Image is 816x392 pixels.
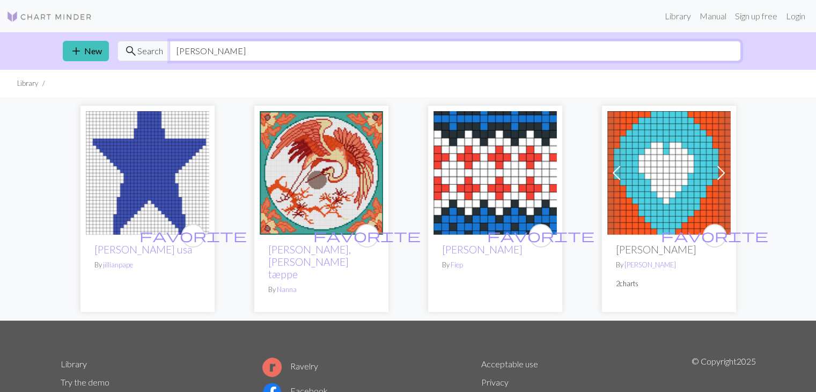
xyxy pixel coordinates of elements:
a: Acceptable use [481,359,538,369]
a: jillianpape [103,260,133,269]
img: Hund, Ninas tæppe [260,111,383,235]
a: Library [61,359,87,369]
span: add [70,43,83,59]
a: Manual [695,5,731,27]
a: Try the demo [61,377,109,387]
a: Hund, Ninas tæppe [260,166,383,177]
i: favourite [661,225,768,246]
span: search [124,43,137,59]
a: Privacy [481,377,509,387]
button: favourite [181,224,205,248]
a: Nina trui [433,166,557,177]
a: nina usa [86,166,209,177]
i: favourite [139,225,247,246]
button: favourite [529,224,553,248]
i: favourite [487,225,594,246]
i: favourite [313,225,421,246]
span: favorite [487,227,594,244]
a: [PERSON_NAME] [442,243,523,256]
p: By [268,285,374,295]
a: Library [660,5,695,27]
span: favorite [313,227,421,244]
p: 2 charts [616,279,722,289]
a: Nanna [277,285,297,294]
img: nina [607,111,731,235]
p: By [442,260,548,270]
button: favourite [703,224,726,248]
a: Sign up free [731,5,782,27]
a: [PERSON_NAME], [PERSON_NAME] tæppe [268,243,351,280]
a: [PERSON_NAME] [624,260,676,269]
li: Library [17,78,38,89]
p: By [616,260,722,270]
img: nina usa [86,111,209,235]
img: Ravelry logo [262,358,282,377]
a: [PERSON_NAME] usa [94,243,192,256]
a: Ravelry [262,361,318,371]
span: Search [137,45,163,57]
span: favorite [661,227,768,244]
img: Logo [6,10,92,23]
span: favorite [139,227,247,244]
a: Login [782,5,810,27]
button: favourite [355,224,379,248]
p: By [94,260,201,270]
a: nina [607,166,731,177]
img: Nina trui [433,111,557,235]
a: Fiep [451,260,463,269]
a: New [63,41,109,61]
h2: [PERSON_NAME] [616,243,722,256]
